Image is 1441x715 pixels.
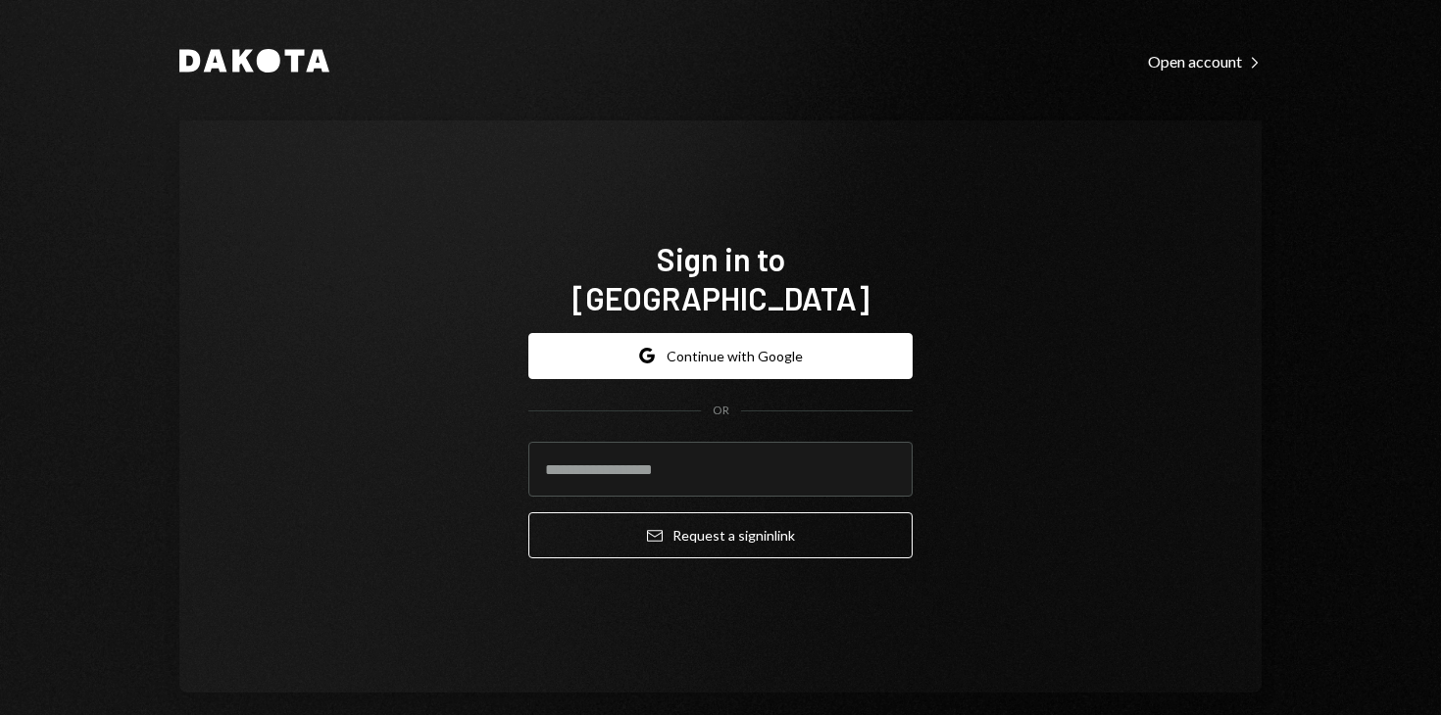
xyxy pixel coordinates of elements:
[528,512,913,558] button: Request a signinlink
[1148,52,1262,71] div: Open account
[528,333,913,379] button: Continue with Google
[528,239,913,317] h1: Sign in to [GEOGRAPHIC_DATA]
[1148,50,1262,71] a: Open account
[713,403,729,419] div: OR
